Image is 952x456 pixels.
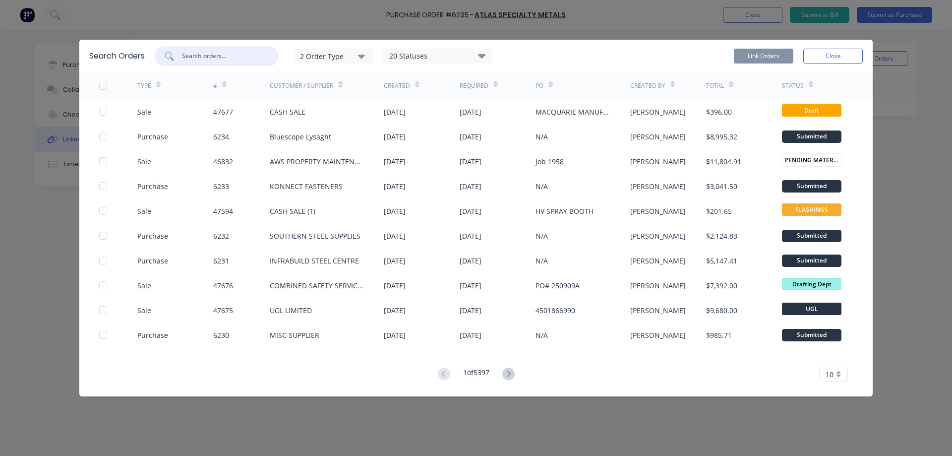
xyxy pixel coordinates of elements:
div: CASH SALE [270,107,305,117]
div: [DATE] [460,280,481,291]
div: Purchase [137,256,168,266]
div: AWS PROPERTY MAINTENANCE [270,156,364,167]
div: [DATE] [384,280,406,291]
div: CASH SALE (T) [270,206,315,216]
span: FLASHINGS [782,203,841,216]
div: [DATE] [460,206,481,216]
div: $3,041.50 [706,181,737,192]
div: Bluescope Lysaght [270,131,331,142]
div: Customer / Supplier [270,81,333,90]
div: 20 Statuses [383,51,491,62]
div: [PERSON_NAME] [630,231,686,241]
div: $985.71 [706,330,732,340]
div: KONNECT FASTENERS [270,181,343,192]
div: 6231 [213,256,229,266]
div: Sale [137,206,151,216]
div: [PERSON_NAME] [630,156,686,167]
div: [DATE] [384,131,406,142]
div: 6233 [213,181,229,192]
div: N/A [535,181,548,192]
span: UGL [782,303,841,315]
div: N/A [535,131,548,142]
div: Sale [137,305,151,316]
div: UGL LIMITED [270,305,312,316]
div: [PERSON_NAME] [630,107,686,117]
div: [DATE] [460,256,481,266]
div: [DATE] [384,107,406,117]
div: [PERSON_NAME] [630,330,686,340]
input: Search orders... [181,51,263,61]
div: [DATE] [460,181,481,192]
div: [PERSON_NAME] [630,305,686,316]
div: TYPE [137,81,151,90]
div: [DATE] [460,107,481,117]
div: COMBINED SAFETY SERVICES [270,280,364,291]
div: Job 1958 [535,156,564,167]
div: INFRABUILD STEEL CENTRE [270,256,359,266]
div: [DATE] [460,330,481,340]
div: N/A [535,256,548,266]
div: Required [460,81,488,90]
div: 1 of 5397 [463,367,489,382]
div: [PERSON_NAME] [630,280,686,291]
div: 6230 [213,330,229,340]
div: $201.65 [706,206,732,216]
div: MISC SUPPLIER [270,330,319,340]
div: [DATE] [460,231,481,241]
div: 4501866990 [535,305,575,316]
div: Total [706,81,724,90]
div: Sale [137,156,151,167]
div: 6232 [213,231,229,241]
div: Sale [137,107,151,117]
span: PENDING MATERIA... [782,153,841,167]
div: 46832 [213,156,233,167]
div: PO# 250909A [535,280,580,291]
div: Purchase [137,131,168,142]
div: $2,124.83 [706,231,737,241]
div: PO [535,81,543,90]
div: [DATE] [460,305,481,316]
div: [PERSON_NAME] [630,181,686,192]
div: [DATE] [460,131,481,142]
div: Search Orders [89,50,145,62]
div: 2 Order Type [300,51,366,61]
div: Sale [137,280,151,291]
div: Status [782,81,804,90]
div: Purchase [137,330,168,340]
button: 2 Order Type [294,49,373,64]
div: [DATE] [384,256,406,266]
div: $8,995.32 [706,131,737,142]
div: $396.00 [706,107,732,117]
div: HV SPRAY BOOTH [535,206,594,216]
div: $9,680.00 [706,305,737,316]
div: $5,147.41 [706,256,737,266]
div: [DATE] [384,156,406,167]
div: $11,804.91 [706,156,741,167]
div: 47676 [213,280,233,291]
div: Submitted [782,180,841,193]
div: Submitted [782,255,841,267]
div: [PERSON_NAME] [630,131,686,142]
button: Close [803,49,863,64]
div: [DATE] [384,181,406,192]
div: 6234 [213,131,229,142]
div: [PERSON_NAME] [630,206,686,216]
div: Submitted [782,230,841,242]
div: Submitted [782,130,841,143]
div: SOUTHERN STEEL SUPPLIES [270,231,360,241]
span: Draft [782,104,841,117]
div: Purchase [137,231,168,241]
div: $7,392.00 [706,280,737,291]
div: Created [384,81,410,90]
div: MACQUARIE MANUFACTURING [535,107,610,117]
div: 47675 [213,305,233,316]
div: Submitted [782,329,841,341]
div: [DATE] [384,330,406,340]
div: 47677 [213,107,233,117]
div: [DATE] [384,231,406,241]
div: [PERSON_NAME] [630,256,686,266]
div: # [213,81,217,90]
span: Drafting Dept [782,278,841,290]
div: [DATE] [460,156,481,167]
button: Link Orders [734,49,793,64]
